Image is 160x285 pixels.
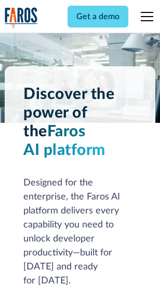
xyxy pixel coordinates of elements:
[5,7,38,28] a: home
[5,7,38,28] img: Logo of the analytics and reporting company Faros.
[135,4,155,29] div: menu
[23,124,105,158] span: Faros AI platform
[68,6,128,27] a: Get a demo
[23,85,137,160] h1: Discover the power of the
